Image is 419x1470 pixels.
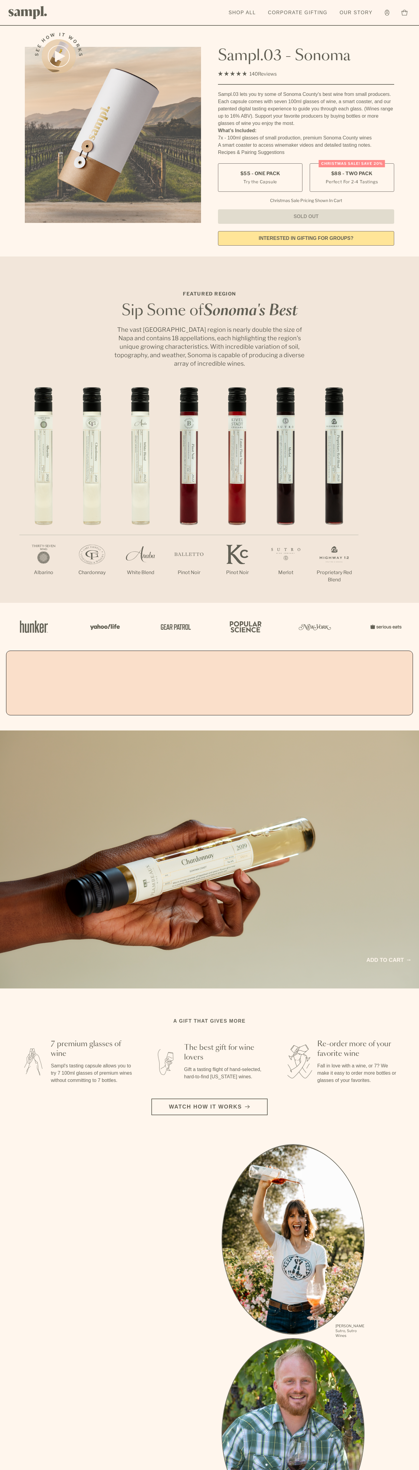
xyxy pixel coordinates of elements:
[173,1018,246,1025] h2: A gift that gives more
[203,304,298,318] em: Sonoma's Best
[366,956,411,964] a: Add to cart
[51,1062,133,1084] p: Sampl's tasting capsule allows you to try 7 100ml glasses of premium wines without committing to ...
[319,160,385,167] div: Christmas SALE! Save 20%
[367,614,403,640] img: Artboard_7_5b34974b-f019-449e-91fb-745f8d0877ee_x450.png
[218,209,394,224] button: Sold Out
[86,614,122,640] img: Artboard_6_04f9a106-072f-468a-bdd7-f11783b05722_x450.png
[213,569,262,576] p: Pinot Noir
[151,1099,268,1115] button: Watch how it works
[226,614,263,640] img: Artboard_4_28b4d326-c26e-48f9-9c80-911f17d6414e_x450.png
[297,614,333,640] img: Artboard_3_0b291449-6e8c-4d07-b2c2-3f3601a19cd1_x450.png
[113,325,306,368] p: The vast [GEOGRAPHIC_DATA] region is nearly double the size of Napa and contains 18 appellations,...
[262,569,310,576] p: Merlot
[331,170,373,177] span: $88 - Two Pack
[42,39,76,73] button: See how it works
[337,6,376,19] a: Our Story
[335,1324,365,1338] p: [PERSON_NAME] Sutro, Sutro Wines
[218,128,256,133] strong: What’s Included:
[165,569,213,576] p: Pinot Noir
[51,1039,133,1059] h3: 7 premium glasses of wine
[310,569,358,583] p: Proprietary Red Blend
[116,569,165,576] p: White Blend
[249,71,258,77] span: 140
[113,304,306,318] h2: Sip Some of
[218,149,394,156] li: Recipes & Pairing Suggestions
[218,70,277,78] div: 140Reviews
[243,178,277,185] small: Try the Capsule
[184,1066,266,1080] p: Gift a tasting flight of hand-selected, hard-to-find [US_STATE] wines.
[226,6,259,19] a: Shop All
[218,142,394,149] li: A smart coaster to access winemaker videos and detailed tasting notes.
[156,614,193,640] img: Artboard_5_7fdae55a-36fd-43f7-8bfd-f74a06a2878e_x450.png
[240,170,280,177] span: $55 - One Pack
[184,1043,266,1062] h3: The best gift for wine lovers
[113,290,306,298] p: Featured Region
[218,231,394,246] a: interested in gifting for groups?
[218,134,394,142] li: 7x - 100ml glasses of small production, premium Sonoma County wines
[267,198,345,203] li: Christmas Sale Pricing Shown In Cart
[19,569,68,576] p: Albarino
[218,47,394,65] h1: Sampl.03 - Sonoma
[317,1062,400,1084] p: Fall in love with a wine, or 7? We make it easy to order more bottles or glasses of your favorites.
[265,6,331,19] a: Corporate Gifting
[317,1039,400,1059] h3: Re-order more of your favorite wine
[8,6,47,19] img: Sampl logo
[68,569,116,576] p: Chardonnay
[16,614,52,640] img: Artboard_1_c8cd28af-0030-4af1-819c-248e302c7f06_x450.png
[326,178,378,185] small: Perfect For 2-4 Tastings
[25,47,201,223] img: Sampl.03 - Sonoma
[258,71,277,77] span: Reviews
[218,91,394,127] div: Sampl.03 lets you try some of Sonoma County's best wine from small producers. Each capsule comes ...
